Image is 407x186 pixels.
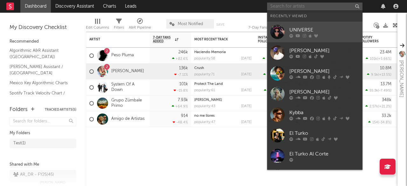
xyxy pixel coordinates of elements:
[178,22,203,26] span: Most Notified
[194,51,252,54] div: Haciendo Memoria
[369,89,378,93] span: 55.3k
[241,105,252,108] div: [DATE]
[86,16,109,34] div: Edit Columns
[111,98,147,109] a: Grupo Zúmbale Primo
[194,114,215,118] a: no me llores
[267,57,276,61] span: 20.4k
[129,24,151,31] div: A&R Pipeline
[380,66,391,70] div: 10.8M
[264,88,290,93] div: ( )
[86,24,109,31] div: Edit Columns
[10,24,76,31] div: My Discovery Checklist
[10,139,76,148] a: Test(1)
[111,82,147,93] a: System Of A Down
[194,38,242,41] div: Most Recent Track
[10,161,76,169] div: Shared with Me
[382,114,391,118] div: 33.2k
[267,22,362,42] a: UNIVERSE
[360,36,382,43] div: Spotify Followers
[267,104,362,125] a: Kybba
[129,16,151,34] div: A&R Pipeline
[10,106,28,114] div: Folders
[194,57,215,60] div: popularity: 58
[114,16,124,34] div: Filters
[111,116,145,122] a: Amigo de Artistas
[289,47,359,54] div: [PERSON_NAME]
[194,89,215,92] div: popularity: 61
[89,38,137,41] div: Artist
[216,23,224,26] button: Save
[382,98,391,102] div: 348k
[178,98,188,102] div: 7.93k
[10,47,70,60] a: Algorithmic A&R Assistant ([GEOGRAPHIC_DATA])
[371,73,378,77] span: 9.5k
[114,24,124,31] div: Filters
[194,105,215,108] div: popularity: 43
[248,16,296,34] div: 7-Day Fans Added (7-Day Fans Added)
[366,57,391,61] div: ( )
[153,36,173,43] span: 7-Day Fans Added
[289,26,359,34] div: UNIVERSE
[397,60,405,97] div: [PERSON_NAME]
[181,114,188,118] div: 914
[370,57,377,61] span: 101k
[258,36,280,43] div: Instagram Followers
[381,82,391,86] div: 13.7M
[179,82,188,86] div: 101k
[194,114,252,118] div: no me llores
[179,66,188,70] div: 136k
[194,73,215,76] div: popularity: 71
[372,121,378,124] span: 154
[174,88,188,93] div: -15.8 %
[172,57,188,61] div: +82.6 %
[172,104,188,108] div: +64.9 %
[194,51,226,54] a: Haciendo Memoria
[111,53,134,58] a: Peso Pluma
[241,121,252,124] div: [DATE]
[10,79,70,86] a: Mexico Key Algorithmic Charts
[13,171,54,179] div: AR_DR - FY25 ( 45 )
[194,121,215,124] div: popularity: 47
[194,98,222,102] a: [PERSON_NAME]
[289,67,359,75] div: [PERSON_NAME]
[10,63,70,76] a: [PERSON_NAME] Assistant / [GEOGRAPHIC_DATA]
[174,72,188,77] div: -7.11 %
[194,66,252,70] div: Crush
[368,120,391,124] div: ( )
[289,129,359,137] div: El Turko
[267,42,362,63] a: [PERSON_NAME]
[241,89,252,92] div: [DATE]
[379,89,390,93] span: -7.49 %
[267,63,362,84] a: [PERSON_NAME]
[194,66,204,70] a: Crush
[267,146,362,166] a: El Turko Al Corte
[241,73,252,76] div: [DATE]
[263,57,290,61] div: ( )
[365,104,391,108] div: ( )
[10,38,76,45] div: Recommended
[379,73,390,77] span: +13.5 %
[270,12,359,20] div: Recently Viewed
[45,108,76,111] button: Tracked Artists(5)
[194,82,223,86] a: Protect The Land
[289,88,359,96] div: [PERSON_NAME]
[267,125,362,146] a: El Turko
[10,129,76,137] div: My Folders
[194,98,252,102] div: Corazón De Miel
[289,150,359,158] div: El Turko Al Corte
[367,72,391,77] div: ( )
[365,88,391,93] div: ( )
[379,105,390,108] span: +21.2 %
[10,117,76,126] input: Search for folders...
[194,82,252,86] div: Protect The Land
[241,57,252,60] div: [DATE]
[369,105,378,108] span: 2.57k
[267,84,362,104] a: [PERSON_NAME]
[111,69,144,74] a: [PERSON_NAME]
[267,3,362,10] input: Search for artists
[289,109,359,116] div: Kybba
[248,24,296,31] div: 7-Day Fans Added (7-Day Fans Added)
[263,72,290,77] div: ( )
[13,140,26,147] div: Test ( 1 )
[178,50,188,54] div: 246k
